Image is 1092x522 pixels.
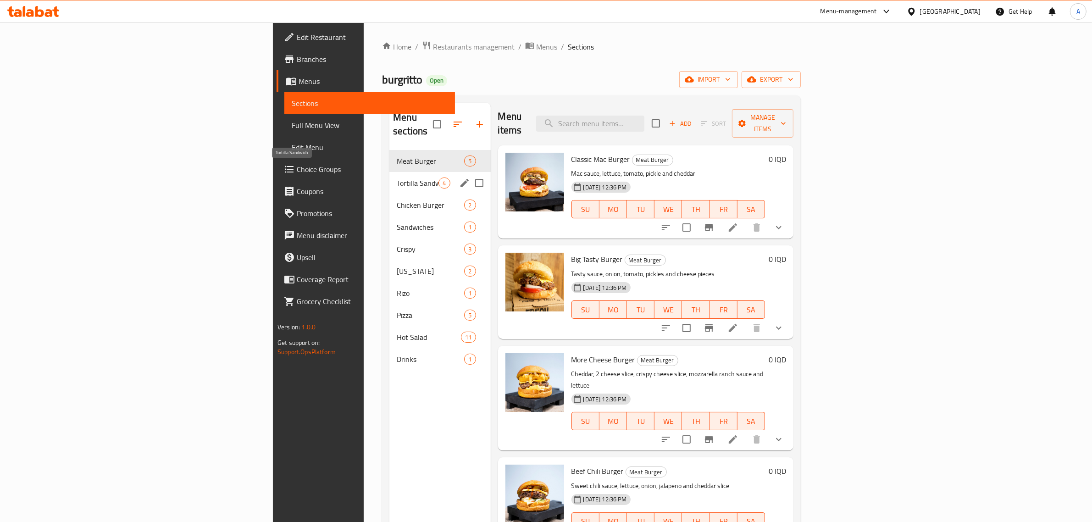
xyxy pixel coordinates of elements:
[626,467,666,478] span: Meat Burger
[277,337,320,349] span: Get support on:
[571,300,599,319] button: SU
[627,300,654,319] button: TU
[580,283,631,292] span: [DATE] 12:36 PM
[727,222,738,233] a: Edit menu item
[727,434,738,445] a: Edit menu item
[389,216,490,238] div: Sandwiches1
[469,113,491,135] button: Add section
[773,322,784,333] svg: Show Choices
[397,288,464,299] span: Rizo
[397,222,464,233] div: Sandwiches
[297,32,448,43] span: Edit Restaurant
[461,332,476,343] div: items
[498,110,526,137] h2: Menu items
[397,310,464,321] div: Pizza
[292,120,448,131] span: Full Menu View
[637,355,678,366] span: Meat Burger
[631,303,651,317] span: TU
[632,155,673,166] div: Meat Burger
[698,428,720,450] button: Branch-specific-item
[397,266,464,277] div: Kentucky
[631,203,651,216] span: TU
[742,71,801,88] button: export
[568,41,594,52] span: Sections
[297,54,448,65] span: Branches
[682,412,710,430] button: TH
[299,76,448,87] span: Menus
[687,74,731,85] span: import
[464,244,476,255] div: items
[737,200,765,218] button: SA
[464,155,476,167] div: items
[603,415,623,428] span: MO
[536,116,644,132] input: search
[397,354,464,365] div: Drinks
[710,200,737,218] button: FR
[389,348,490,370] div: Drinks1
[389,194,490,216] div: Chicken Burger2
[397,244,464,255] div: Crispy
[422,41,515,53] a: Restaurants management
[389,150,490,172] div: Meat Burger5
[397,178,438,189] span: Tortilla Sandwich
[1076,6,1080,17] span: A
[599,200,627,218] button: MO
[277,321,300,333] span: Version:
[464,222,476,233] div: items
[658,415,678,428] span: WE
[397,332,461,343] span: Hot Salad
[277,180,455,202] a: Coupons
[297,208,448,219] span: Promotions
[571,152,630,166] span: Classic Mac Burger
[458,176,471,190] button: edit
[284,136,455,158] a: Edit Menu
[518,41,521,52] li: /
[505,353,564,412] img: More Cheese Burger
[447,113,469,135] span: Sort sections
[625,255,666,266] div: Meat Burger
[654,300,682,319] button: WE
[284,92,455,114] a: Sections
[297,296,448,307] span: Grocery Checklist
[746,217,768,239] button: delete
[632,155,673,165] span: Meat Burger
[677,318,696,338] span: Select to update
[464,354,476,365] div: items
[465,157,475,166] span: 5
[773,434,784,445] svg: Show Choices
[599,300,627,319] button: MO
[465,355,475,364] span: 1
[677,430,696,449] span: Select to update
[561,41,564,52] li: /
[773,222,784,233] svg: Show Choices
[686,203,706,216] span: TH
[464,288,476,299] div: items
[576,303,596,317] span: SU
[465,289,475,298] span: 1
[732,109,793,138] button: Manage items
[658,203,678,216] span: WE
[637,355,678,366] div: Meat Burger
[301,321,316,333] span: 1.0.0
[439,179,449,188] span: 4
[277,290,455,312] a: Grocery Checklist
[297,274,448,285] span: Coverage Report
[389,238,490,260] div: Crispy3
[677,218,696,237] span: Select to update
[769,353,786,366] h6: 0 IQD
[768,317,790,339] button: show more
[389,260,490,282] div: [US_STATE]2
[292,142,448,153] span: Edit Menu
[277,346,336,358] a: Support.OpsPlatform
[580,183,631,192] span: [DATE] 12:36 PM
[739,112,786,135] span: Manage items
[571,412,599,430] button: SU
[397,155,464,167] div: Meat Burger
[571,353,635,367] span: More Cheese Burger
[710,412,737,430] button: FR
[297,230,448,241] span: Menu disclaimer
[571,464,624,478] span: Beef Chili Burger
[277,224,455,246] a: Menu disclaimer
